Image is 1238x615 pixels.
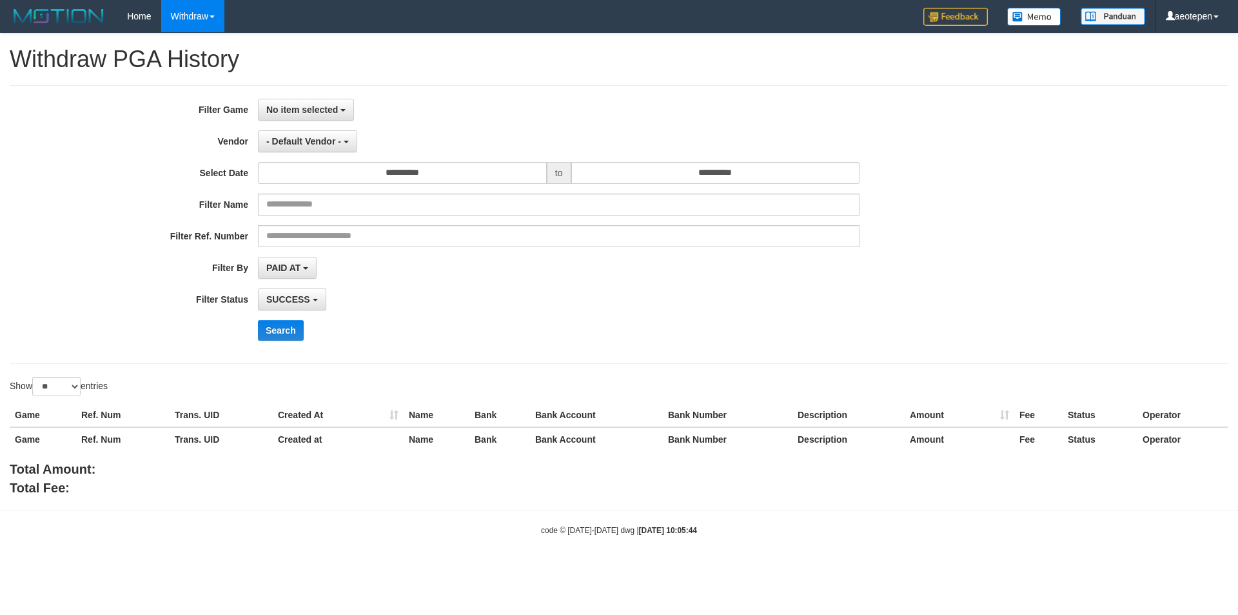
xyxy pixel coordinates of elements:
[1007,8,1061,26] img: Button%20Memo.svg
[1081,8,1145,25] img: panduan.png
[663,427,792,451] th: Bank Number
[258,320,304,341] button: Search
[1014,427,1063,451] th: Fee
[266,136,341,146] span: - Default Vendor -
[266,105,338,115] span: No item selected
[792,427,905,451] th: Description
[1063,403,1137,427] th: Status
[541,526,697,535] small: code © [DATE]-[DATE] dwg |
[905,427,1014,451] th: Amount
[76,403,170,427] th: Ref. Num
[547,162,571,184] span: to
[258,99,354,121] button: No item selected
[663,403,792,427] th: Bank Number
[32,377,81,396] select: Showentries
[10,427,76,451] th: Game
[792,403,905,427] th: Description
[266,294,310,305] span: SUCCESS
[10,403,76,427] th: Game
[10,481,70,495] b: Total Fee:
[1137,427,1228,451] th: Operator
[170,403,273,427] th: Trans. UID
[258,130,357,152] button: - Default Vendor -
[530,427,663,451] th: Bank Account
[10,6,108,26] img: MOTION_logo.png
[469,403,530,427] th: Bank
[639,526,697,535] strong: [DATE] 10:05:44
[258,288,326,310] button: SUCCESS
[1014,403,1063,427] th: Fee
[273,427,404,451] th: Created at
[1063,427,1137,451] th: Status
[10,46,1228,72] h1: Withdraw PGA History
[469,427,530,451] th: Bank
[258,257,317,279] button: PAID AT
[266,263,300,273] span: PAID AT
[1137,403,1228,427] th: Operator
[905,403,1014,427] th: Amount
[10,377,108,396] label: Show entries
[10,462,95,476] b: Total Amount:
[404,403,469,427] th: Name
[273,403,404,427] th: Created At
[170,427,273,451] th: Trans. UID
[404,427,469,451] th: Name
[76,427,170,451] th: Ref. Num
[923,8,988,26] img: Feedback.jpg
[530,403,663,427] th: Bank Account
